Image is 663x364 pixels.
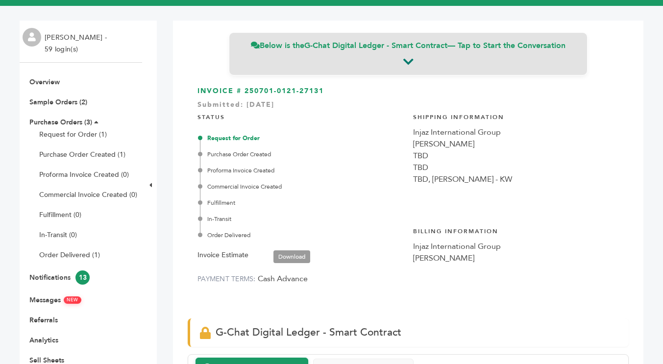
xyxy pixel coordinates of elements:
span: G-Chat Digital Ledger - Smart Contract [216,325,401,340]
div: In-Transit [200,215,403,223]
div: Order Delivered [200,231,403,240]
div: TBD [413,150,619,162]
div: Injaz International Group [413,126,619,138]
a: Notifications13 [29,273,90,282]
div: Fulfillment [200,198,403,207]
a: Proforma Invoice Created (0) [39,170,129,179]
h4: Billing Information [413,220,619,241]
a: Request for Order (1) [39,130,107,139]
div: Submitted: [DATE] [197,100,619,115]
a: Purchase Orders (3) [29,118,92,127]
a: Download [273,250,310,263]
label: PAYMENT TERMS: [197,274,256,284]
span: NEW [64,296,81,304]
div: [PERSON_NAME] [413,138,619,150]
h4: STATUS [197,106,403,126]
a: Referrals [29,315,58,325]
span: 13 [75,270,90,285]
div: [PERSON_NAME] [413,252,619,264]
div: Request for Order [200,134,403,143]
li: [PERSON_NAME] - 59 login(s) [45,32,109,55]
a: Order Delivered (1) [39,250,100,260]
a: MessagesNEW [29,295,81,305]
h4: Shipping Information [413,106,619,126]
div: Commercial Invoice Created [200,182,403,191]
div: TBD, [PERSON_NAME] - KW [413,173,619,185]
a: In-Transit (0) [39,230,77,240]
img: profile.png [23,28,41,47]
div: TBD [413,162,619,173]
a: Analytics [29,336,58,345]
div: Injaz International Group [413,241,619,252]
a: Fulfillment (0) [39,210,81,219]
a: Overview [29,77,60,87]
a: Sample Orders (2) [29,97,87,107]
a: Purchase Order Created (1) [39,150,125,159]
strong: G-Chat Digital Ledger - Smart Contract [304,40,447,51]
span: Below is the — Tap to Start the Conversation [251,40,565,51]
label: Invoice Estimate [197,249,248,261]
div: Proforma Invoice Created [200,166,403,175]
a: Commercial Invoice Created (0) [39,190,137,199]
span: Cash Advance [258,273,308,284]
div: Purchase Order Created [200,150,403,159]
h3: INVOICE # 250701-0121-27131 [197,86,619,96]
